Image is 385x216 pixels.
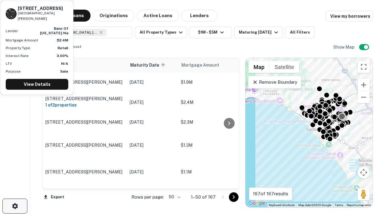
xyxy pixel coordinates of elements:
[127,58,178,72] th: Maturity Date
[137,10,179,22] button: Active Loans
[6,37,38,43] p: Mortgage Amount
[252,79,297,86] p: Remove Boundary
[6,53,29,58] p: Interest Rate
[333,44,356,50] h6: Show Map
[247,199,267,207] a: Open this area in Google Maps (opens a new window)
[269,61,299,73] button: Show satellite imagery
[247,199,267,207] img: Google
[6,28,18,34] p: Lender
[45,169,124,175] p: [STREET_ADDRESS][PERSON_NAME]
[335,203,343,207] a: Terms
[45,119,124,125] p: [STREET_ADDRESS][PERSON_NAME]
[131,193,164,201] p: Rows per page:
[358,91,370,103] button: Zoom out
[66,41,85,53] button: Reset
[135,26,187,38] button: All Property Types
[40,26,68,35] strong: banc of [US_STATE] na
[57,38,68,42] strong: $2.4M
[181,79,241,85] p: $1.9M
[358,61,370,73] button: Toggle fullscreen view
[285,26,315,38] button: All Filters
[269,203,295,207] button: Keyboard shortcuts
[234,26,282,38] button: Maturing [DATE]
[60,69,68,73] strong: Sale
[6,61,12,66] p: LTV
[57,46,68,50] strong: Retail
[18,6,68,11] h6: [STREET_ADDRESS]
[181,10,217,22] button: Lenders
[191,193,216,201] p: 1–50 of 167
[130,79,175,85] p: [DATE]
[45,79,124,85] p: [STREET_ADDRESS][PERSON_NAME]
[130,99,175,106] p: [DATE]
[298,203,331,207] span: Map data ©2025 Google
[229,192,239,202] button: Go to next page
[130,169,175,175] p: [DATE]
[6,79,68,90] a: View Details
[61,61,68,66] strong: N/A
[45,102,124,108] h6: 1 of 2 properties
[178,58,244,72] th: Mortgage Amount
[93,10,134,22] button: Originations
[181,142,241,148] p: $1.3M
[52,30,97,35] span: [GEOGRAPHIC_DATA], [GEOGRAPHIC_DATA], [GEOGRAPHIC_DATA]
[6,45,30,51] p: Property Type
[130,61,167,69] span: Maturity Date
[18,10,68,22] p: [GEOGRAPHIC_DATA][PERSON_NAME]
[130,142,175,148] p: [DATE]
[42,58,127,72] th: Location
[347,203,371,207] a: Report a map error
[166,193,181,201] div: 50
[45,142,124,148] p: [STREET_ADDRESS][PERSON_NAME]
[57,54,68,58] strong: 3.00%
[355,168,385,197] iframe: Chat Widget
[189,26,232,38] button: $1M - $5M
[181,61,227,69] span: Mortgage Amount
[42,193,66,202] button: Export
[181,169,241,175] p: $1.1M
[325,11,373,22] a: View my borrowers
[248,61,269,73] button: Show street map
[181,99,241,106] p: $2.4M
[45,96,124,101] p: [STREET_ADDRESS][PERSON_NAME]
[358,166,370,178] button: Map camera controls
[239,29,280,36] div: Maturing [DATE]
[253,190,288,197] p: 167 of 167 results
[6,69,20,74] p: Purpose
[181,119,241,125] p: $2.3M
[130,119,175,125] p: [DATE]
[358,79,370,91] button: Zoom in
[245,58,373,207] div: 0 0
